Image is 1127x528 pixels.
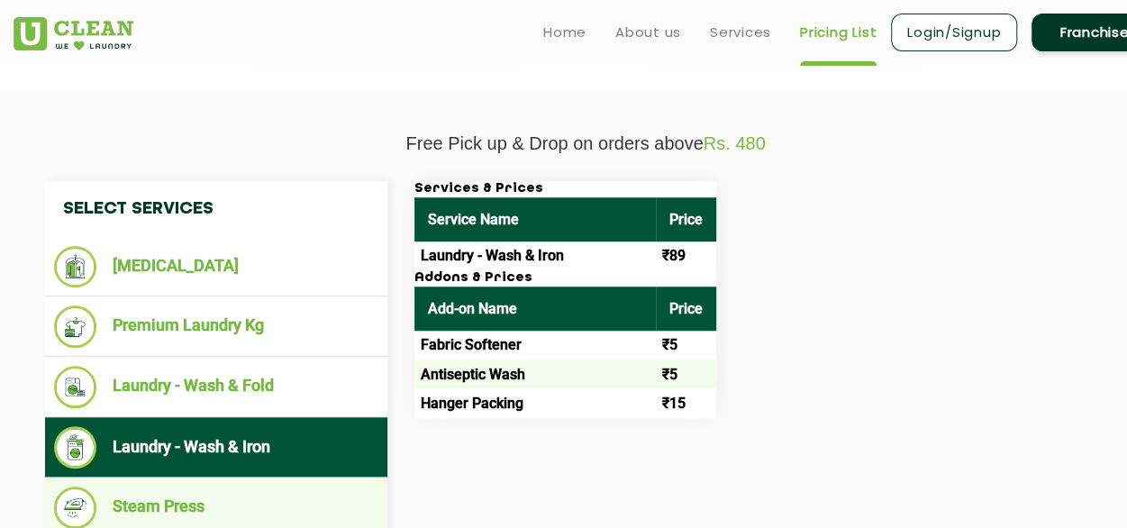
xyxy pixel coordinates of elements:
td: ₹5 [656,331,716,360]
a: Services [710,22,771,43]
span: Rs. 480 [704,133,766,153]
td: ₹89 [656,241,716,270]
h3: Addons & Prices [414,270,716,287]
img: Premium Laundry Kg [54,305,96,348]
td: ₹5 [656,360,716,388]
td: Fabric Softener [414,331,656,360]
td: Antiseptic Wash [414,360,656,388]
h3: Services & Prices [414,181,716,197]
a: Pricing List [800,22,877,43]
a: Home [543,22,586,43]
li: [MEDICAL_DATA] [54,246,378,287]
th: Price [656,197,716,241]
td: ₹15 [656,388,716,417]
th: Service Name [414,197,656,241]
h4: Select Services [45,181,387,237]
th: Price [656,287,716,331]
img: UClean Laundry and Dry Cleaning [14,17,133,50]
td: Hanger Packing [414,388,656,417]
a: Login/Signup [891,14,1017,51]
td: Laundry - Wash & Iron [414,241,656,270]
a: About us [615,22,681,43]
img: Laundry - Wash & Iron [54,426,96,469]
th: Add-on Name [414,287,656,331]
img: Laundry - Wash & Fold [54,366,96,408]
li: Laundry - Wash & Fold [54,366,378,408]
li: Laundry - Wash & Iron [54,426,378,469]
img: Dry Cleaning [54,246,96,287]
li: Premium Laundry Kg [54,305,378,348]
